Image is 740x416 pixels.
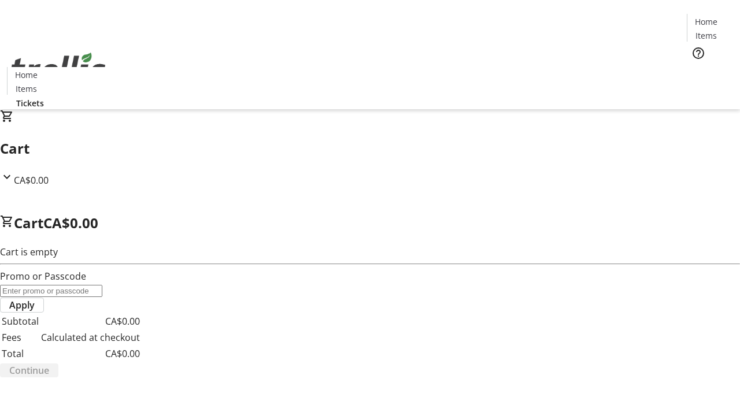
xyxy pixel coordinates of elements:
[696,67,724,79] span: Tickets
[7,40,110,98] img: Orient E2E Organization 9WygBC0EK7's Logo
[16,97,44,109] span: Tickets
[15,69,38,81] span: Home
[9,298,35,312] span: Apply
[687,67,733,79] a: Tickets
[1,346,39,361] td: Total
[16,83,37,95] span: Items
[695,16,717,28] span: Home
[40,314,140,329] td: CA$0.00
[687,42,710,65] button: Help
[40,346,140,361] td: CA$0.00
[687,29,724,42] a: Items
[43,213,98,232] span: CA$0.00
[40,330,140,345] td: Calculated at checkout
[1,314,39,329] td: Subtotal
[8,83,45,95] a: Items
[687,16,724,28] a: Home
[7,97,53,109] a: Tickets
[8,69,45,81] a: Home
[1,330,39,345] td: Fees
[695,29,717,42] span: Items
[14,174,49,187] span: CA$0.00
